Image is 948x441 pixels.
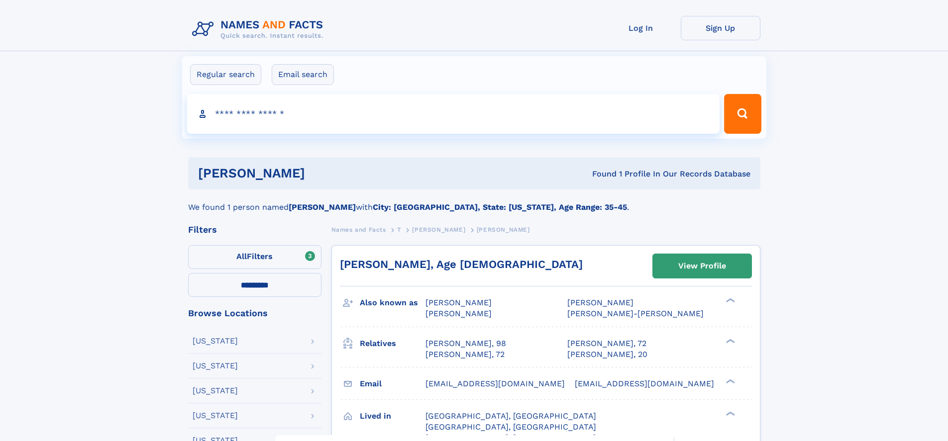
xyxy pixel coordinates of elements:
[567,349,647,360] a: [PERSON_NAME], 20
[681,16,760,40] a: Sign Up
[724,410,736,417] div: ❯
[373,202,627,212] b: City: [GEOGRAPHIC_DATA], State: [US_STATE], Age Range: 35-45
[477,226,530,233] span: [PERSON_NAME]
[567,298,633,307] span: [PERSON_NAME]
[360,375,425,392] h3: Email
[340,258,583,270] a: [PERSON_NAME], Age [DEMOGRAPHIC_DATA]
[448,169,750,179] div: Found 1 Profile In Our Records Database
[236,252,247,261] span: All
[331,223,386,236] a: Names and Facts
[425,349,505,360] a: [PERSON_NAME], 72
[653,254,751,278] a: View Profile
[425,338,506,349] a: [PERSON_NAME], 98
[360,408,425,425] h3: Lived in
[575,379,714,388] span: [EMAIL_ADDRESS][DOMAIN_NAME]
[188,309,321,318] div: Browse Locations
[724,297,736,304] div: ❯
[190,64,261,85] label: Regular search
[289,202,356,212] b: [PERSON_NAME]
[198,167,449,179] h1: [PERSON_NAME]
[412,226,465,233] span: [PERSON_NAME]
[724,378,736,384] div: ❯
[193,337,238,345] div: [US_STATE]
[188,189,760,213] div: We found 1 person named with .
[724,94,761,134] button: Search Button
[397,223,401,236] a: T
[272,64,334,85] label: Email search
[188,245,321,269] label: Filters
[360,294,425,311] h3: Also known as
[601,16,681,40] a: Log In
[188,16,331,43] img: Logo Names and Facts
[425,411,596,421] span: [GEOGRAPHIC_DATA], [GEOGRAPHIC_DATA]
[397,226,401,233] span: T
[567,338,646,349] a: [PERSON_NAME], 72
[678,255,726,277] div: View Profile
[193,412,238,420] div: [US_STATE]
[724,338,736,344] div: ❯
[425,422,596,432] span: [GEOGRAPHIC_DATA], [GEOGRAPHIC_DATA]
[412,223,465,236] a: [PERSON_NAME]
[193,362,238,370] div: [US_STATE]
[425,309,492,318] span: [PERSON_NAME]
[193,387,238,395] div: [US_STATE]
[360,335,425,352] h3: Relatives
[425,379,565,388] span: [EMAIL_ADDRESS][DOMAIN_NAME]
[187,94,720,134] input: search input
[425,298,492,307] span: [PERSON_NAME]
[188,225,321,234] div: Filters
[567,309,704,318] span: [PERSON_NAME]-[PERSON_NAME]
